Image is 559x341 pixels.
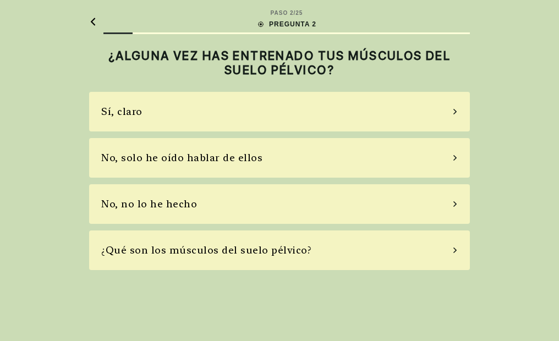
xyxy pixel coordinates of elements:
[257,19,316,29] div: PREGUNTA 2
[101,150,262,165] div: No, solo he oído hablar de ellos
[101,196,197,211] div: No, no lo he hecho
[101,104,143,119] div: Sí, claro
[271,9,303,17] div: PASO 2 / 25
[101,243,311,257] div: ¿Qué son los músculos del suelo pélvico?
[89,48,470,78] h2: ¿ALGUNA VEZ HAS ENTRENADO TUS MÚSCULOS DEL SUELO PÉLVICO?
